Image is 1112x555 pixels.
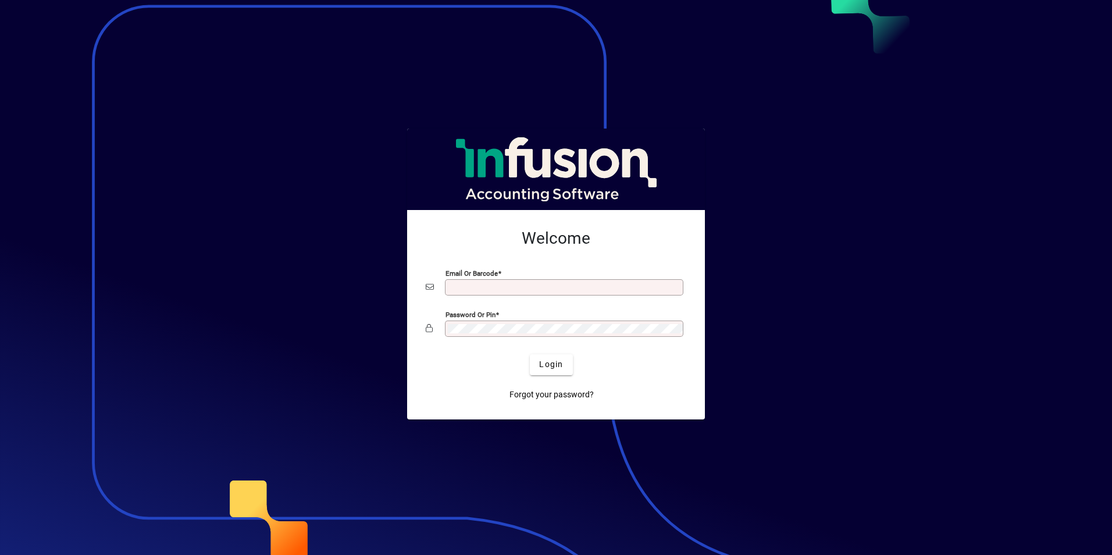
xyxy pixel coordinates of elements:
button: Login [530,354,572,375]
a: Forgot your password? [505,385,598,405]
h2: Welcome [426,229,686,248]
mat-label: Password or Pin [445,310,496,318]
span: Forgot your password? [509,389,594,401]
span: Login [539,358,563,371]
mat-label: Email or Barcode [445,269,498,277]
